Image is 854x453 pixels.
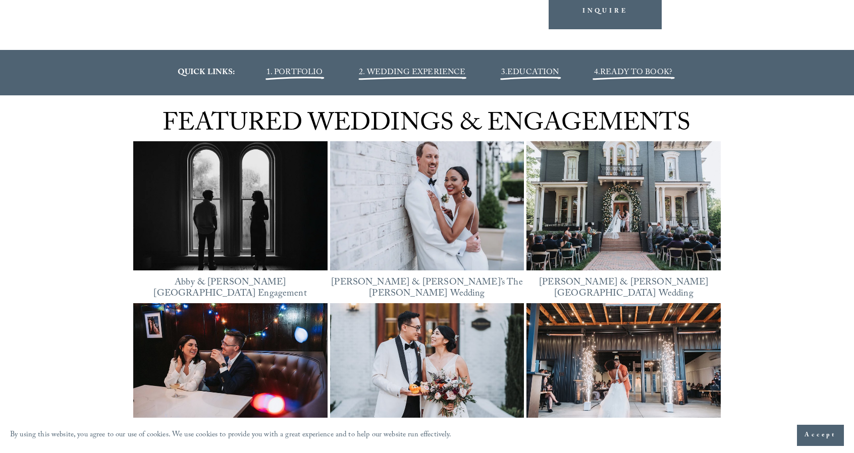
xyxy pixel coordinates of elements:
span: FEATURED WEDDINGS & ENGAGEMENTS [163,105,690,147]
span: 4. [594,66,600,80]
p: By using this website, you agree to our use of cookies. We use cookies to provide you with a grea... [10,428,452,443]
a: READY TO BOOK? [600,66,672,80]
img: Shamir &amp; Keegan’s The Meadows Raleigh Wedding [526,303,721,433]
a: 2. WEDDING EXPERIENCE [359,66,465,80]
a: Abby & [PERSON_NAME][GEOGRAPHIC_DATA] Engagement [153,275,306,302]
img: Justine &amp; Xinli’s The Bradford Wedding [330,303,524,433]
strong: QUICK LINKS: [178,66,235,80]
img: Abby &amp; Reed’s Heights House Hotel Engagement [133,133,328,279]
a: Abby &amp; Reed’s Heights House Hotel Engagement [133,141,328,271]
button: Accept [797,425,844,446]
img: Bella &amp; Mike’s The Maxwell Raleigh Wedding [330,133,524,278]
img: Lorena &amp; Tom’s Downtown Durham Engagement [133,303,327,433]
span: 3. [501,66,559,80]
a: 1. PORTFOLIO [266,66,323,80]
a: EDUCATION [507,66,559,80]
a: Lorena &amp; Tom’s Downtown Durham Engagement [133,303,328,433]
span: Accept [805,430,836,440]
a: [PERSON_NAME] & [PERSON_NAME]’s The [PERSON_NAME] Wedding [331,275,522,302]
a: Bella &amp; Mike’s The Maxwell Raleigh Wedding [330,141,524,271]
a: [PERSON_NAME] & [PERSON_NAME][GEOGRAPHIC_DATA] Wedding [539,275,709,302]
img: Chantel &amp; James’ Heights House Hotel Wedding [526,141,721,271]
